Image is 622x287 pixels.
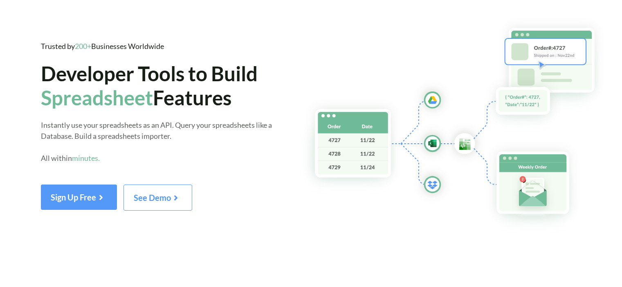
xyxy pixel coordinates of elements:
[41,42,164,51] span: Trusted by Businesses Worldwide
[134,193,182,202] span: See Demo
[41,120,272,162] span: Instantly use your spreadsheets as an API. Query your spreadsheets like a Database. Build a sprea...
[41,185,117,210] button: Sign Up Free
[124,196,192,202] a: See Demo
[41,85,153,109] span: Spreadsheet
[299,16,622,234] img: Hero Spreadsheet Flow
[124,185,192,211] button: See Demo
[41,61,258,109] span: Developer Tools to Build Features
[72,154,100,162] span: minutes.
[51,192,107,202] span: Sign Up Free
[75,42,91,51] span: 200+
